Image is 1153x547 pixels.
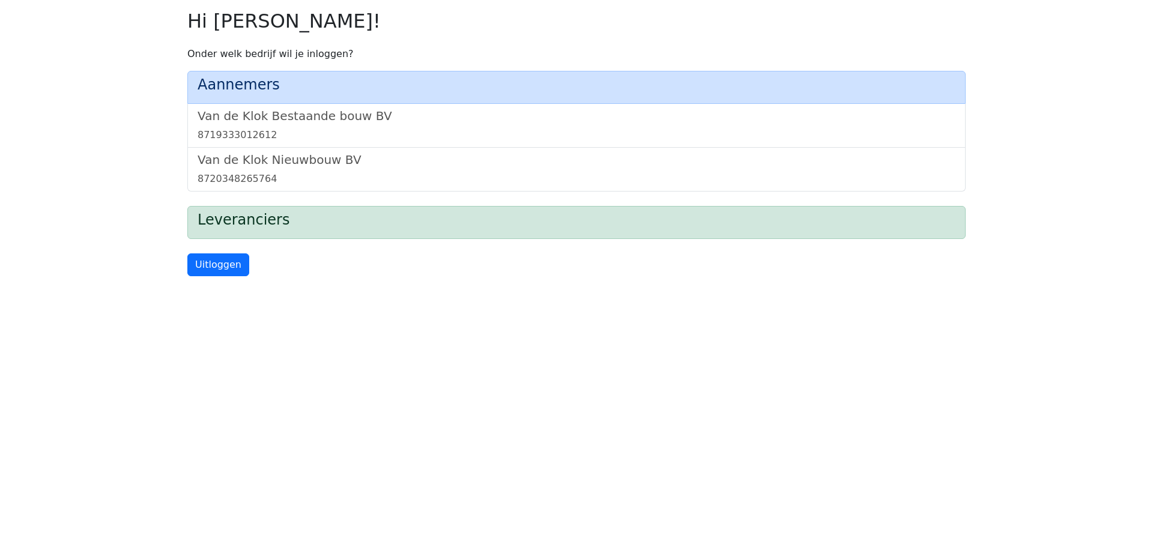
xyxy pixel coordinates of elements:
a: Van de Klok Bestaande bouw BV8719333012612 [198,109,955,142]
h2: Hi [PERSON_NAME]! [187,10,966,32]
div: 8720348265764 [198,172,955,186]
a: Van de Klok Nieuwbouw BV8720348265764 [198,153,955,186]
h5: Van de Klok Bestaande bouw BV [198,109,955,123]
h4: Leveranciers [198,211,955,229]
h4: Aannemers [198,76,955,94]
div: 8719333012612 [198,128,955,142]
a: Uitloggen [187,253,249,276]
p: Onder welk bedrijf wil je inloggen? [187,47,966,61]
h5: Van de Klok Nieuwbouw BV [198,153,955,167]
